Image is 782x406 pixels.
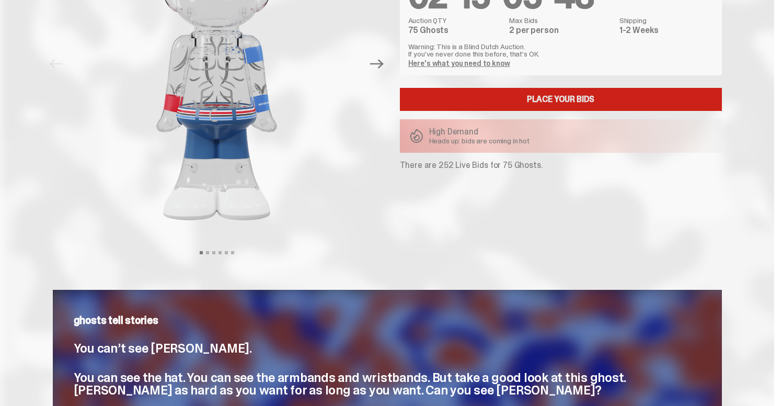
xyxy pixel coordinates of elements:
[231,251,234,254] button: View slide 6
[74,315,701,325] p: ghosts tell stories
[212,251,215,254] button: View slide 3
[408,43,714,58] p: Warning: This is a Blind Dutch Auction. If you’ve never done this before, that’s OK.
[509,26,613,35] dd: 2 per person
[619,26,714,35] dd: 1-2 Weeks
[408,59,510,68] a: Here's what you need to know
[74,340,252,356] span: You can’t see [PERSON_NAME].
[74,369,626,398] span: You can see the hat. You can see the armbands and wristbands. But take a good look at this ghost....
[206,251,209,254] button: View slide 2
[509,17,613,24] dt: Max Bids
[408,17,503,24] dt: Auction QTY
[400,88,722,111] a: Place your Bids
[408,26,503,35] dd: 75 Ghosts
[400,161,722,170] p: There are 252 Live Bids for 75 Ghosts.
[225,251,228,254] button: View slide 5
[218,251,222,254] button: View slide 4
[429,128,530,136] p: High Demand
[619,17,714,24] dt: Shipping
[366,52,389,75] button: Next
[200,251,203,254] button: View slide 1
[429,137,530,144] p: Heads up: bids are coming in hot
